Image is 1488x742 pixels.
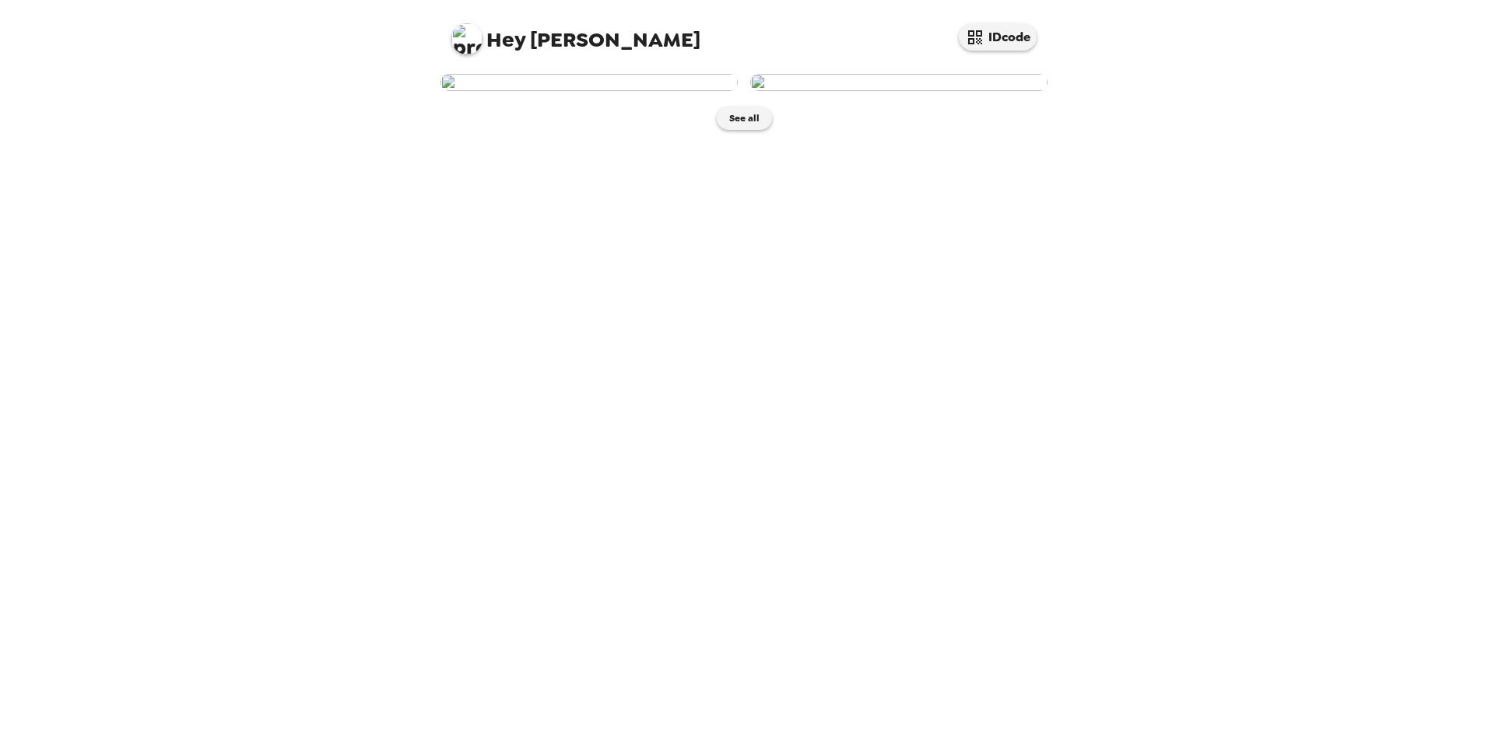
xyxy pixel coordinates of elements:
button: IDcode [959,23,1037,51]
img: user-272418 [440,74,738,91]
img: profile pic [451,23,483,54]
button: See all [717,107,772,130]
span: [PERSON_NAME] [451,16,700,51]
img: user-272385 [750,74,1048,91]
span: Hey [486,26,525,54]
